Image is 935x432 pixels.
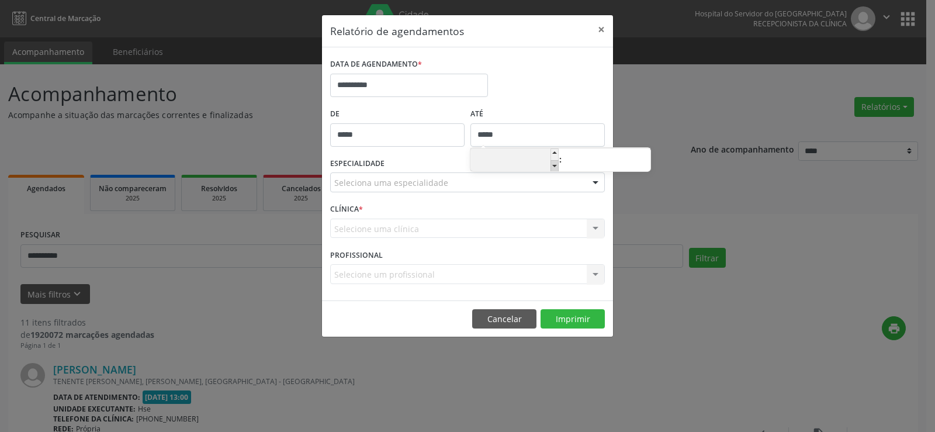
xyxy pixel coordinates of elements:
label: De [330,105,465,123]
h5: Relatório de agendamentos [330,23,464,39]
button: Close [590,15,613,44]
input: Minute [562,149,650,172]
label: DATA DE AGENDAMENTO [330,56,422,74]
label: ATÉ [470,105,605,123]
label: PROFISSIONAL [330,246,383,264]
label: CLÍNICA [330,201,363,219]
button: Imprimir [541,309,605,329]
button: Cancelar [472,309,536,329]
input: Hour [470,149,559,172]
label: ESPECIALIDADE [330,155,385,173]
span: Seleciona uma especialidade [334,177,448,189]
span: : [559,148,562,171]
